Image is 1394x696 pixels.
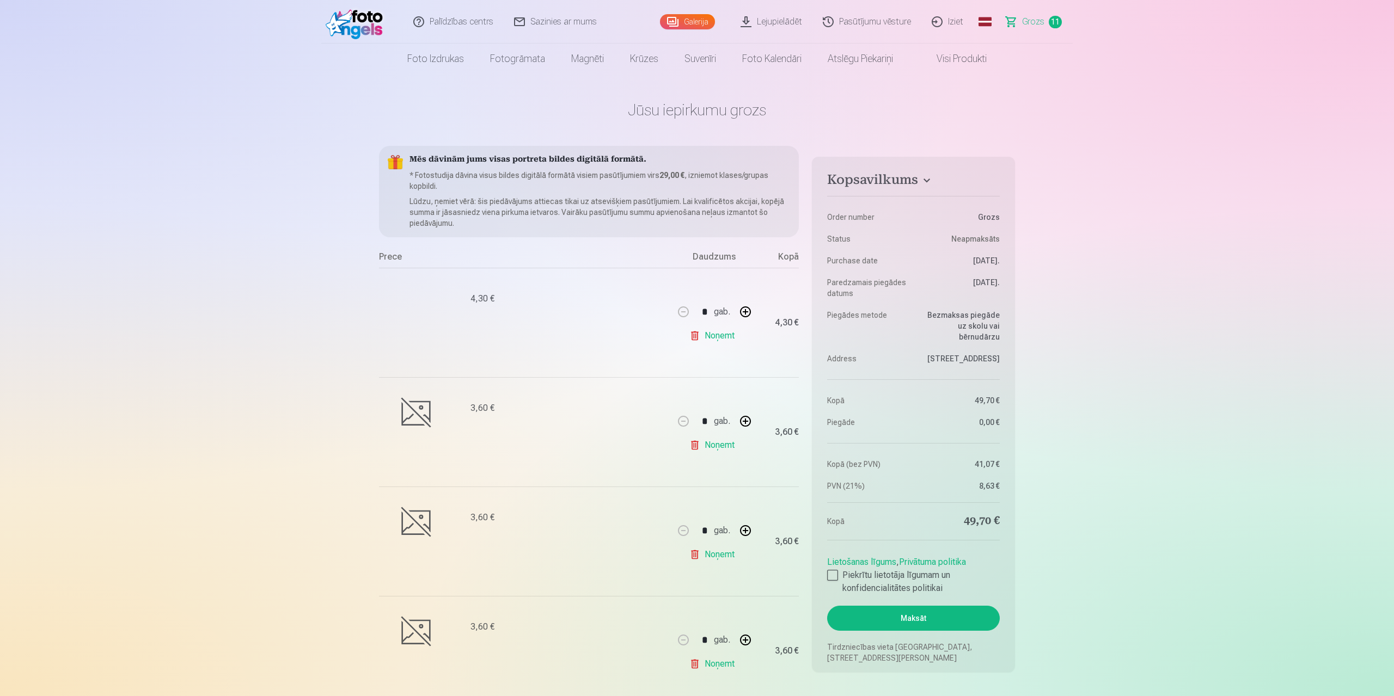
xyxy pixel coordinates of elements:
[775,648,799,654] div: 3,60 €
[827,310,908,342] dt: Piegādes metode
[1022,15,1044,28] span: Grozs
[775,319,799,326] div: 4,30 €
[729,44,815,74] a: Foto kalendāri
[409,196,790,229] p: Lūdzu, ņemiet vērā: šis piedāvājums attiecas tikai uz atsevišķiem pasūtījumiem. Lai kvalificētos ...
[470,402,494,415] div: 3,60 €
[919,459,1000,470] dd: 41,07 €
[1049,16,1062,28] span: 11
[919,310,1000,342] dd: Bezmaksas piegāde uz skolu vai bērnudārzu
[660,14,715,29] a: Galerija
[558,44,617,74] a: Magnēti
[919,481,1000,491] dd: 8,63 €
[409,170,790,192] p: * Fotostudija dāvina visus bildes digitālā formātā visiem pasūtījumiem virs , izniemot klases/gru...
[714,627,730,653] div: gab.
[689,544,739,565] a: Noņemt
[827,606,1000,631] button: Maksāt
[674,250,755,268] div: Daudzums
[899,557,966,567] a: Privātuma politika
[689,653,739,675] a: Noņemt
[827,642,1000,663] p: Tirdzniecības vieta [GEOGRAPHIC_DATA], [STREET_ADDRESS][PERSON_NAME]
[775,538,799,545] div: 3,60 €
[919,395,1000,406] dd: 49,70 €
[470,620,494,633] div: 3,60 €
[815,44,906,74] a: Atslēgu piekariņi
[671,44,729,74] a: Suvenīri
[714,408,730,434] div: gab.
[775,429,799,435] div: 3,60 €
[379,100,1015,120] h1: Jūsu iepirkumu grozs
[919,353,1000,364] dd: [STREET_ADDRESS]
[827,233,908,244] dt: Status
[379,250,674,268] div: Prece
[659,171,684,180] b: 29,00 €
[827,277,908,299] dt: Paredzamais piegādes datums
[827,569,1000,595] label: Piekrītu lietotāja līgumam un konfidencialitātes politikai
[470,292,494,305] div: 4,30 €
[919,212,1000,223] dd: Grozs
[470,511,494,524] div: 3,60 €
[827,395,908,406] dt: Kopā
[409,155,790,165] h5: Mēs dāvinām jums visas portreta bildes digitālā formātā.
[951,233,1000,244] span: Neapmaksāts
[827,417,908,428] dt: Piegāde
[617,44,671,74] a: Krūzes
[714,518,730,544] div: gab.
[919,514,1000,529] dd: 49,70 €
[827,212,908,223] dt: Order number
[827,172,1000,192] button: Kopsavilkums
[827,353,908,364] dt: Address
[827,551,1000,595] div: ,
[714,299,730,325] div: gab.
[906,44,1000,74] a: Visi produkti
[689,434,739,456] a: Noņemt
[827,459,908,470] dt: Kopā (bez PVN)
[689,325,739,347] a: Noņemt
[827,557,896,567] a: Lietošanas līgums
[755,250,799,268] div: Kopā
[326,4,388,39] img: /fa1
[919,277,1000,299] dd: [DATE].
[827,481,908,491] dt: PVN (21%)
[827,255,908,266] dt: Purchase date
[919,255,1000,266] dd: [DATE].
[919,417,1000,428] dd: 0,00 €
[477,44,558,74] a: Fotogrāmata
[827,514,908,529] dt: Kopā
[394,44,477,74] a: Foto izdrukas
